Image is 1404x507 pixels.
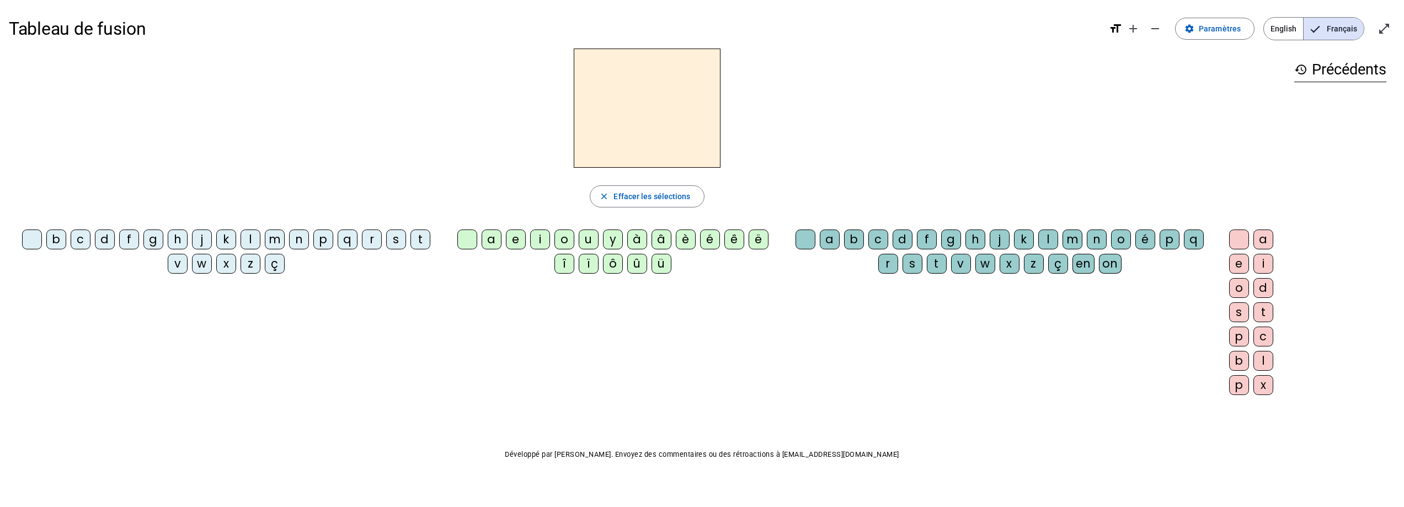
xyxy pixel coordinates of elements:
[1264,18,1303,40] span: English
[903,254,922,274] div: s
[1253,302,1273,322] div: t
[338,230,357,249] div: q
[1253,278,1273,298] div: d
[192,254,212,274] div: w
[386,230,406,249] div: s
[1294,57,1386,82] h3: Précédents
[868,230,888,249] div: c
[168,230,188,249] div: h
[1160,230,1179,249] div: p
[1099,254,1122,274] div: on
[951,254,971,274] div: v
[1229,278,1249,298] div: o
[506,230,526,249] div: e
[941,230,961,249] div: g
[927,254,947,274] div: t
[554,254,574,274] div: î
[878,254,898,274] div: r
[1229,327,1249,346] div: p
[1229,302,1249,322] div: s
[749,230,768,249] div: ë
[975,254,995,274] div: w
[652,230,671,249] div: â
[1038,230,1058,249] div: l
[1144,18,1166,40] button: Diminuer la taille de la police
[1263,17,1364,40] mat-button-toggle-group: Language selection
[844,230,864,249] div: b
[917,230,937,249] div: f
[1122,18,1144,40] button: Augmenter la taille de la police
[1000,254,1019,274] div: x
[700,230,720,249] div: é
[627,254,647,274] div: û
[71,230,90,249] div: c
[530,230,550,249] div: i
[192,230,212,249] div: j
[579,254,599,274] div: ï
[1072,254,1095,274] div: en
[1149,22,1162,35] mat-icon: remove
[599,191,609,201] mat-icon: close
[590,185,704,207] button: Effacer les sélections
[1184,230,1204,249] div: q
[362,230,382,249] div: r
[1253,351,1273,371] div: l
[554,230,574,249] div: o
[9,448,1395,461] p: Développé par [PERSON_NAME]. Envoyez des commentaires ou des rétroactions à [EMAIL_ADDRESS][DOMAI...
[613,190,690,203] span: Effacer les sélections
[1229,254,1249,274] div: e
[1253,254,1273,274] div: i
[652,254,671,274] div: ü
[676,230,696,249] div: è
[1127,22,1140,35] mat-icon: add
[482,230,501,249] div: a
[1048,254,1068,274] div: ç
[216,254,236,274] div: x
[9,11,1100,46] h1: Tableau de fusion
[1111,230,1131,249] div: o
[95,230,115,249] div: d
[1378,22,1391,35] mat-icon: open_in_full
[724,230,744,249] div: ê
[603,254,623,274] div: ô
[1253,375,1273,395] div: x
[1087,230,1107,249] div: n
[1135,230,1155,249] div: é
[265,254,285,274] div: ç
[1199,22,1241,35] span: Paramètres
[820,230,840,249] div: a
[289,230,309,249] div: n
[119,230,139,249] div: f
[990,230,1010,249] div: j
[410,230,430,249] div: t
[1229,375,1249,395] div: p
[241,230,260,249] div: l
[627,230,647,249] div: à
[168,254,188,274] div: v
[1304,18,1364,40] span: Français
[1294,63,1307,76] mat-icon: history
[965,230,985,249] div: h
[1373,18,1395,40] button: Entrer en plein écran
[313,230,333,249] div: p
[1024,254,1044,274] div: z
[46,230,66,249] div: b
[1253,230,1273,249] div: a
[1253,327,1273,346] div: c
[1229,351,1249,371] div: b
[265,230,285,249] div: m
[216,230,236,249] div: k
[579,230,599,249] div: u
[1063,230,1082,249] div: m
[1109,22,1122,35] mat-icon: format_size
[1175,18,1254,40] button: Paramètres
[143,230,163,249] div: g
[1184,24,1194,34] mat-icon: settings
[1014,230,1034,249] div: k
[893,230,912,249] div: d
[603,230,623,249] div: y
[241,254,260,274] div: z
